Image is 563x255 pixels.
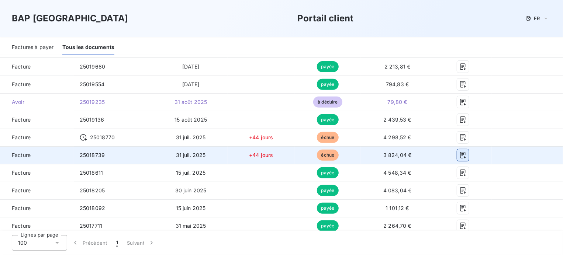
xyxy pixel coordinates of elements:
[388,99,407,105] span: 79,80 €
[80,205,105,211] span: 25018092
[317,61,339,72] span: payée
[317,150,339,161] span: échue
[12,12,128,25] h3: BAP [GEOGRAPHIC_DATA]
[12,40,53,55] div: Factures à payer
[249,134,273,140] span: +44 jours
[297,12,353,25] h3: Portail client
[67,235,112,251] button: Précédent
[6,116,68,123] span: Facture
[122,235,160,251] button: Suivant
[176,205,206,211] span: 15 juin 2025
[175,116,207,123] span: 15 août 2025
[383,223,411,229] span: 2 264,70 €
[62,40,114,55] div: Tous les documents
[317,167,339,178] span: payée
[176,170,205,176] span: 15 juil. 2025
[317,220,339,231] span: payée
[182,63,200,70] span: [DATE]
[175,187,207,193] span: 30 juin 2025
[6,187,68,194] span: Facture
[90,134,115,141] span: 25018770
[175,99,207,105] span: 31 août 2025
[80,152,105,158] span: 25018739
[249,152,273,158] span: +44 jours
[6,205,68,212] span: Facture
[317,79,339,90] span: payée
[534,15,540,21] span: FR
[80,63,105,70] span: 25019680
[112,235,122,251] button: 1
[80,116,104,123] span: 25019136
[317,114,339,125] span: payée
[383,134,411,140] span: 4 298,52 €
[317,132,339,143] span: échue
[386,205,409,211] span: 1 101,12 €
[80,187,105,193] span: 25018205
[80,99,105,105] span: 25019235
[80,223,102,229] span: 25017711
[176,152,206,158] span: 31 juil. 2025
[6,169,68,177] span: Facture
[6,151,68,159] span: Facture
[384,63,411,70] span: 2 213,81 €
[317,185,339,196] span: payée
[116,239,118,247] span: 1
[383,170,411,176] span: 4 548,34 €
[80,170,103,176] span: 25018611
[18,239,27,247] span: 100
[383,187,412,193] span: 4 083,04 €
[317,203,339,214] span: payée
[6,81,68,88] span: Facture
[80,81,104,87] span: 25019554
[6,63,68,70] span: Facture
[176,223,206,229] span: 31 mai 2025
[176,134,206,140] span: 31 juil. 2025
[6,98,68,106] span: Avoir
[383,152,412,158] span: 3 824,04 €
[6,222,68,230] span: Facture
[313,97,342,108] span: à déduire
[383,116,411,123] span: 2 439,53 €
[386,81,409,87] span: 794,83 €
[182,81,200,87] span: [DATE]
[6,134,68,141] span: Facture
